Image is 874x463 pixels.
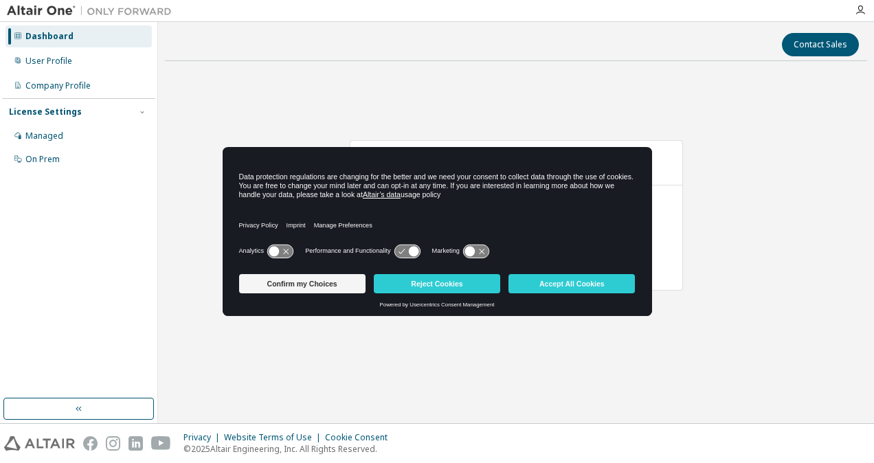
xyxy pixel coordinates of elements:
[25,154,60,165] div: On Prem
[183,443,396,455] p: © 2025 Altair Engineering, Inc. All Rights Reserved.
[4,436,75,451] img: altair_logo.svg
[325,432,396,443] div: Cookie Consent
[25,31,74,42] div: Dashboard
[25,80,91,91] div: Company Profile
[224,432,325,443] div: Website Terms of Use
[183,432,224,443] div: Privacy
[9,106,82,117] div: License Settings
[83,436,98,451] img: facebook.svg
[128,436,143,451] img: linkedin.svg
[106,436,120,451] img: instagram.svg
[25,131,63,142] div: Managed
[782,33,859,56] button: Contact Sales
[7,4,179,18] img: Altair One
[25,56,72,67] div: User Profile
[151,436,171,451] img: youtube.svg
